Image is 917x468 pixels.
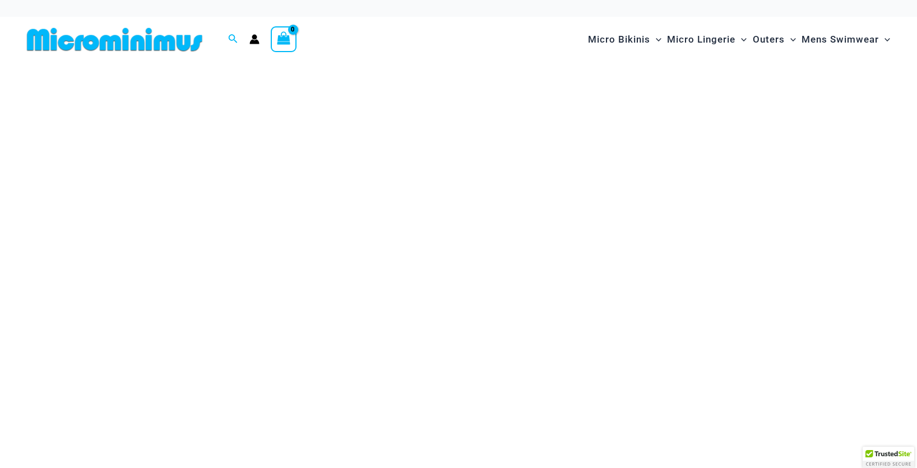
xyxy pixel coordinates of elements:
[664,22,749,57] a: Micro LingerieMenu ToggleMenu Toggle
[583,21,895,58] nav: Site Navigation
[249,34,260,44] a: Account icon link
[735,25,747,54] span: Menu Toggle
[667,25,735,54] span: Micro Lingerie
[802,25,879,54] span: Mens Swimwear
[799,22,893,57] a: Mens SwimwearMenu ToggleMenu Toggle
[650,25,661,54] span: Menu Toggle
[863,447,914,468] div: TrustedSite Certified
[271,26,297,52] a: View Shopping Cart, empty
[753,25,785,54] span: Outers
[785,25,796,54] span: Menu Toggle
[228,33,238,47] a: Search icon link
[22,27,207,52] img: MM SHOP LOGO FLAT
[585,22,664,57] a: Micro BikinisMenu ToggleMenu Toggle
[588,25,650,54] span: Micro Bikinis
[879,25,890,54] span: Menu Toggle
[750,22,799,57] a: OutersMenu ToggleMenu Toggle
